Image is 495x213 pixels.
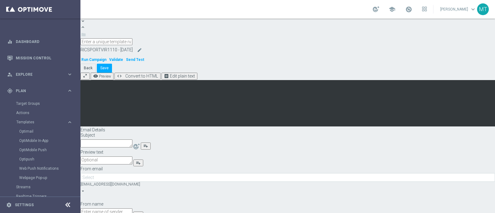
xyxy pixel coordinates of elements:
[80,133,95,138] label: Subject
[80,173,495,182] input: Select
[7,72,13,77] i: person_search
[80,182,140,186] span: [EMAIL_ADDRESS][DOMAIN_NAME]
[80,64,96,72] button: Back
[16,192,80,201] div: Realtime Triggers
[16,108,80,117] div: Actions
[125,56,145,64] button: Send Test
[7,33,73,50] div: Dashboard
[133,143,140,149] img: optiGenie.svg
[7,72,73,77] button: person_search Explore keyboard_arrow_right
[80,56,107,64] button: Run Campaign
[80,127,495,133] div: Email Details
[6,202,12,208] i: settings
[125,74,158,79] span: Convert to HTML
[7,50,73,66] div: Mission Control
[80,189,85,194] i: arrow_drop_down
[16,120,67,124] div: Templates
[16,185,64,190] a: Streams
[16,120,73,125] button: Templates keyboard_arrow_right
[108,56,124,64] button: Validate
[16,120,61,124] span: Templates
[109,58,123,62] span: Validate
[67,71,73,77] i: keyboard_arrow_right
[117,74,122,79] span: code
[16,182,80,192] div: Streams
[67,119,73,125] i: keyboard_arrow_right
[133,160,143,167] button: playlist_add
[91,73,114,80] button: remove_red_eye Preview
[16,101,64,106] a: Target Groups
[114,73,161,80] button: code Convert to HTML
[170,74,195,79] span: Edit plain text
[19,129,64,134] a: Optimail
[80,150,103,155] label: Preview text
[16,117,80,182] div: Templates
[477,3,489,15] div: MT
[99,74,111,79] span: Preview
[80,202,103,207] label: From name
[136,160,141,165] i: playlist_add
[7,72,67,77] div: Explore
[93,74,98,79] i: remove_red_eye
[97,64,112,72] button: Save
[16,33,73,50] a: Dashboard
[67,88,73,94] i: keyboard_arrow_right
[440,5,477,14] a: [PERSON_NAME]keyboard_arrow_down
[7,88,73,93] button: gps_fixed Plan keyboard_arrow_right
[19,157,64,162] a: Optipush
[19,145,80,155] div: OptiMobile Push
[16,89,67,93] span: Plan
[80,19,85,23] i: keyboard_arrow_down
[134,45,145,55] span: mode_edit
[19,147,64,152] a: OptiMobile Push
[7,39,13,45] i: equalizer
[19,175,64,180] a: Webpage Pop-up
[19,173,80,182] div: Webpage Pop-up
[19,127,80,136] div: Optimail
[164,74,169,79] i: receipt
[80,166,103,172] label: From email
[16,50,73,66] a: Mission Control
[7,56,73,61] button: Mission Control
[161,73,197,80] button: receipt Edit plain text
[19,138,64,143] a: OptiMobile In-App
[80,25,85,30] i: keyboard_arrow_up
[16,194,64,199] a: Realtime Triggers
[19,136,80,145] div: OptiMobile In-App
[16,99,80,108] div: Target Groups
[470,6,476,13] span: keyboard_arrow_down
[7,39,73,44] button: equalizer Dashboard
[16,73,67,76] span: Explore
[19,155,80,164] div: Optipush
[80,48,133,53] span: RICSPORTVIR1110 - 2025-10-11
[141,143,151,150] button: playlist_add
[19,164,80,173] div: Web Push Notifications
[80,38,132,45] input: Enter a unique template name
[143,143,148,148] i: playlist_add
[7,88,13,94] i: gps_fixed
[389,6,395,13] span: school
[19,166,64,171] a: Web Push Notifications
[16,110,64,115] a: Actions
[15,203,34,207] a: Settings
[7,88,67,94] div: Plan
